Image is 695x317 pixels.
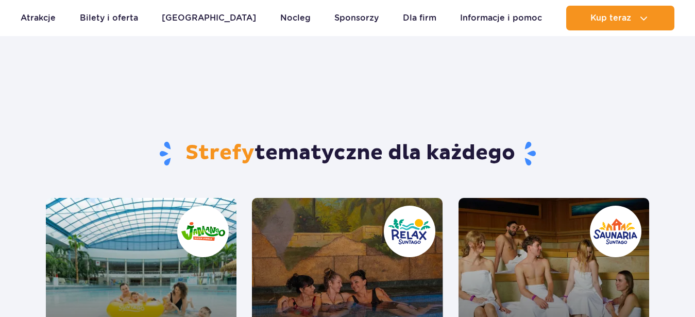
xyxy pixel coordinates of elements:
[403,6,436,30] a: Dla firm
[46,140,649,167] h1: tematyczne dla każdego
[162,6,256,30] a: [GEOGRAPHIC_DATA]
[185,140,255,166] span: Strefy
[460,6,542,30] a: Informacje i pomoc
[21,6,56,30] a: Atrakcje
[80,6,138,30] a: Bilety i oferta
[566,6,674,30] button: Kup teraz
[334,6,379,30] a: Sponsorzy
[590,13,631,23] span: Kup teraz
[280,6,311,30] a: Nocleg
